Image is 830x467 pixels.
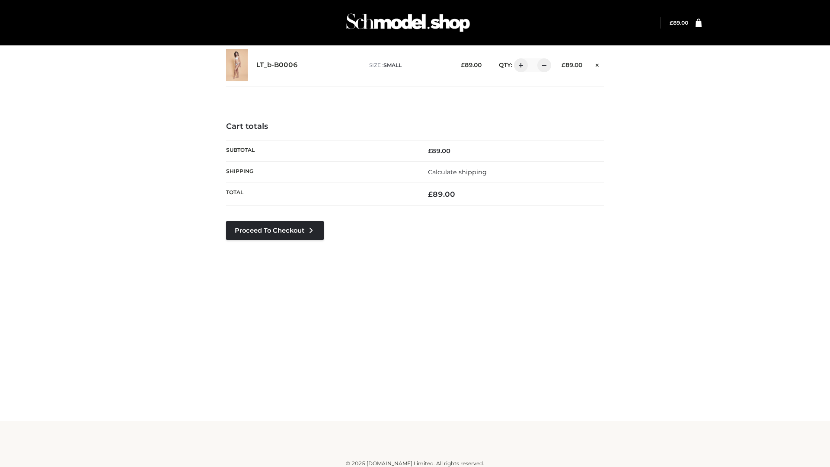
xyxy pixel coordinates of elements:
a: LT_b-B0006 [256,61,298,69]
bdi: 89.00 [670,19,688,26]
bdi: 89.00 [461,61,482,68]
a: Proceed to Checkout [226,221,324,240]
span: £ [428,147,432,155]
span: £ [562,61,565,68]
p: size : [369,61,447,69]
span: £ [461,61,465,68]
span: SMALL [383,62,402,68]
bdi: 89.00 [562,61,582,68]
bdi: 89.00 [428,147,450,155]
span: £ [670,19,673,26]
div: QTY: [490,58,548,72]
bdi: 89.00 [428,190,455,198]
th: Shipping [226,161,415,182]
h4: Cart totals [226,122,604,131]
a: Remove this item [591,58,604,70]
a: £89.00 [670,19,688,26]
th: Total [226,183,415,206]
a: Calculate shipping [428,168,487,176]
img: LT_b-B0006 - SMALL [226,49,248,81]
span: £ [428,190,433,198]
th: Subtotal [226,140,415,161]
img: Schmodel Admin 964 [343,6,473,40]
